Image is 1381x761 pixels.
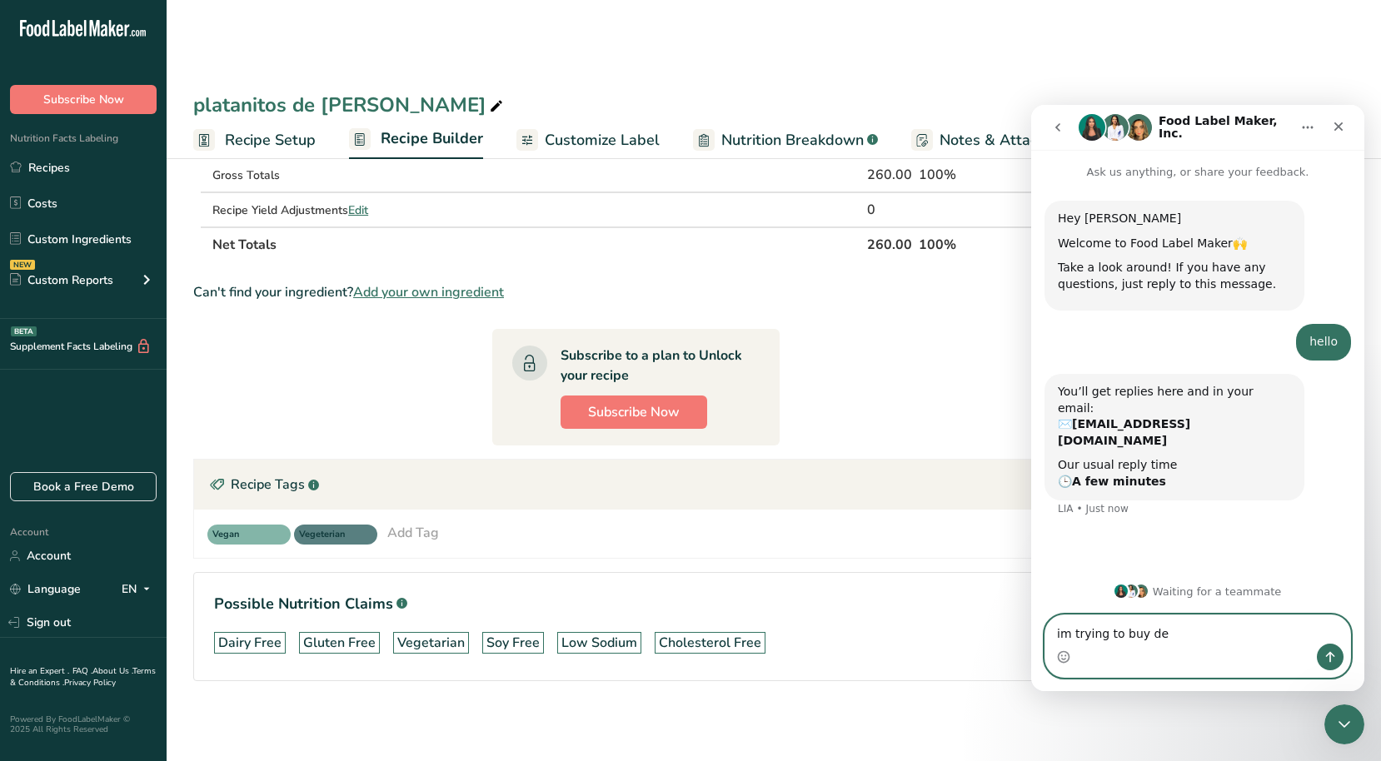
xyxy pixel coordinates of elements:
span: Edit [348,202,368,218]
div: Low Sodium [561,633,637,653]
span: Vegan [212,528,271,542]
a: Nutrition Breakdown [693,122,878,159]
span: Subscribe Now [43,91,124,108]
a: Terms & Conditions . [10,665,156,689]
a: FAQ . [72,665,92,677]
div: BETA [11,326,37,336]
div: Recipe Yield Adjustments [212,201,461,219]
div: Powered By FoodLabelMaker © 2025 All Rights Reserved [10,714,157,734]
button: Subscribe Now [10,85,157,114]
span: Nutrition Breakdown [721,129,864,152]
div: Dairy Free [218,633,282,653]
button: Subscribe Now [561,395,707,429]
div: EN [122,579,157,599]
div: 0 [867,200,912,220]
div: Cholesterol Free [659,633,761,653]
a: Privacy Policy [64,677,116,689]
th: Net Totals [209,226,864,261]
th: 100% [915,226,1002,261]
div: Custom Reports [10,271,113,289]
a: Book a Free Demo [10,472,157,501]
div: Recipe Tags [194,460,1077,510]
span: Recipe Setup [225,129,316,152]
div: 260.00 [867,165,912,185]
a: About Us . [92,665,132,677]
div: Can't find your ingredient? [193,282,1078,302]
span: Subscribe Now [588,402,680,422]
div: Soy Free [486,633,540,653]
div: Gross Totals [212,167,461,184]
div: platanitos de [PERSON_NAME] [193,90,506,120]
div: Subscribe to a plan to Unlock your recipe [561,346,746,385]
div: 100% [919,165,999,185]
a: Recipe Setup [193,122,316,159]
div: Add Tag [387,523,439,543]
a: Language [10,574,81,604]
a: Hire an Expert . [10,665,69,677]
iframe: Intercom live chat [1031,105,1364,691]
a: Notes & Attachments [911,122,1089,159]
th: 260.00 [864,226,915,261]
a: Recipe Builder [349,120,483,160]
div: NEW [10,260,35,270]
span: Add your own ingredient [353,282,504,302]
div: Vegetarian [397,633,465,653]
a: Customize Label [516,122,660,159]
h1: Possible Nutrition Claims [214,593,1057,615]
span: Vegeterian [299,528,357,542]
span: Notes & Attachments [940,129,1089,152]
span: Customize Label [545,129,660,152]
span: Recipe Builder [381,127,483,150]
iframe: Intercom live chat [1324,704,1364,744]
div: Gluten Free [303,633,376,653]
